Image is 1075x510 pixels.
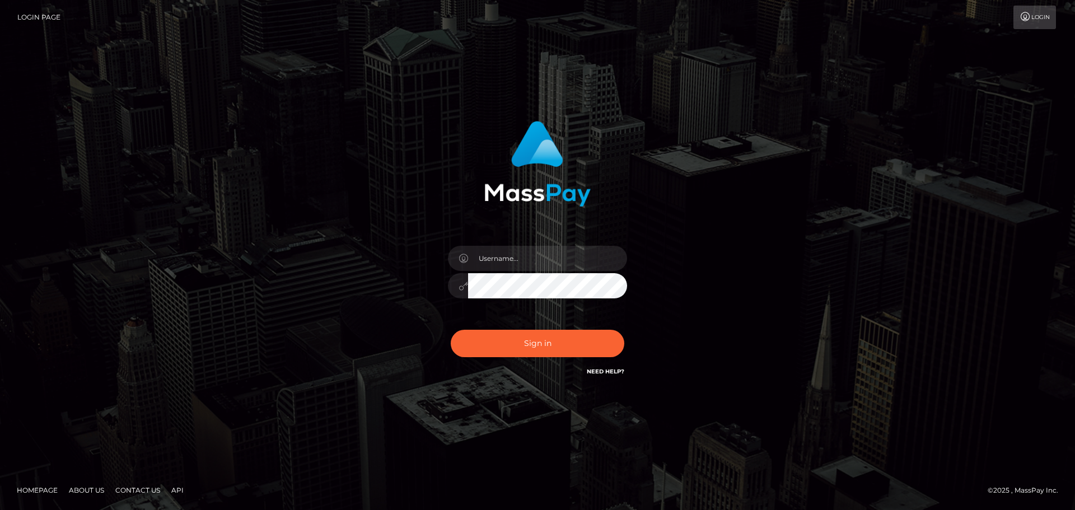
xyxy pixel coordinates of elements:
[17,6,60,29] a: Login Page
[468,246,627,271] input: Username...
[484,121,591,207] img: MassPay Login
[988,484,1067,497] div: © 2025 , MassPay Inc.
[451,330,624,357] button: Sign in
[1013,6,1056,29] a: Login
[167,481,188,499] a: API
[12,481,62,499] a: Homepage
[587,368,624,375] a: Need Help?
[64,481,109,499] a: About Us
[111,481,165,499] a: Contact Us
